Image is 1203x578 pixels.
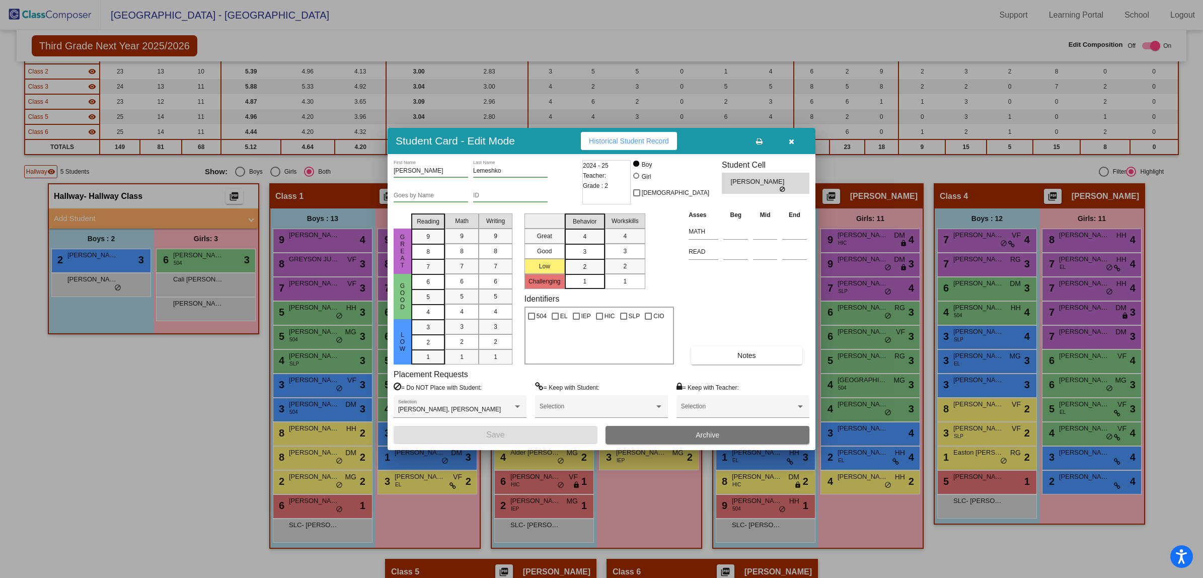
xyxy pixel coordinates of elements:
[642,187,709,199] span: [DEMOGRAPHIC_DATA]
[494,277,497,286] span: 6
[426,277,430,286] span: 6
[583,181,608,191] span: Grade : 2
[689,244,718,259] input: assessment
[560,310,568,322] span: EL
[494,262,497,271] span: 7
[612,216,639,226] span: Workskills
[494,232,497,241] span: 9
[460,232,464,241] span: 9
[494,337,497,346] span: 2
[583,161,609,171] span: 2024 - 25
[623,247,627,256] span: 3
[394,370,468,379] label: Placement Requests
[426,293,430,302] span: 5
[398,234,407,269] span: Great
[623,277,627,286] span: 1
[455,216,469,226] span: Math
[426,232,430,241] span: 9
[583,277,586,286] span: 1
[460,352,464,362] span: 1
[722,160,809,170] h3: Student Cell
[460,277,464,286] span: 6
[583,232,586,241] span: 4
[396,134,515,147] h3: Student Card - Edit Mode
[460,307,464,316] span: 4
[691,346,802,365] button: Notes
[460,337,464,346] span: 2
[653,310,664,322] span: CIO
[581,132,677,150] button: Historical Student Record
[426,262,430,271] span: 7
[394,382,482,392] label: = Do NOT Place with Student:
[460,322,464,331] span: 3
[537,310,547,322] span: 504
[606,426,809,444] button: Archive
[689,224,718,239] input: assessment
[494,352,497,362] span: 1
[750,209,780,221] th: Mid
[426,308,430,317] span: 4
[583,247,586,256] span: 3
[730,177,786,187] span: [PERSON_NAME]
[426,247,430,256] span: 8
[494,322,497,331] span: 3
[494,307,497,316] span: 4
[398,331,407,352] span: Low
[583,171,606,181] span: Teacher:
[398,406,501,413] span: [PERSON_NAME], [PERSON_NAME]
[535,382,599,392] label: = Keep with Student:
[524,294,559,304] label: Identifiers
[605,310,615,322] span: HIC
[623,232,627,241] span: 4
[623,262,627,271] span: 2
[589,137,669,145] span: Historical Student Record
[394,192,468,199] input: goes by name
[780,209,809,221] th: End
[426,338,430,347] span: 2
[641,172,651,181] div: Girl
[737,351,756,359] span: Notes
[494,247,497,256] span: 8
[398,282,407,311] span: Good
[426,323,430,332] span: 3
[460,292,464,301] span: 5
[417,217,439,226] span: Reading
[676,382,739,392] label: = Keep with Teacher:
[581,310,591,322] span: IEP
[486,430,504,439] span: Save
[641,160,652,169] div: Boy
[583,262,586,271] span: 2
[573,217,596,226] span: Behavior
[460,262,464,271] span: 7
[629,310,640,322] span: SLP
[460,247,464,256] span: 8
[486,216,505,226] span: Writing
[394,426,597,444] button: Save
[721,209,750,221] th: Beg
[494,292,497,301] span: 5
[696,431,719,439] span: Archive
[686,209,721,221] th: Asses
[426,352,430,362] span: 1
